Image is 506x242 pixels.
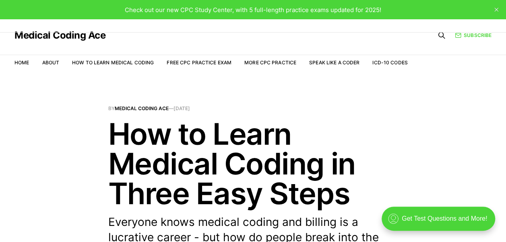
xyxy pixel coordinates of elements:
[490,3,503,16] button: close
[108,119,398,208] h1: How to Learn Medical Coding in Three Easy Steps
[72,59,154,66] a: How to Learn Medical Coding
[14,59,29,66] a: Home
[167,59,231,66] a: Free CPC Practice Exam
[42,59,59,66] a: About
[375,203,506,242] iframe: portal-trigger
[14,31,105,40] a: Medical Coding Ace
[244,59,296,66] a: More CPC Practice
[108,106,398,111] span: By —
[309,59,359,66] a: Speak Like a Coder
[372,59,407,66] a: ICD-10 Codes
[125,6,381,14] span: Check out our new CPC Study Center, with 5 full-length practice exams updated for 2025!
[173,105,190,111] time: [DATE]
[455,31,492,39] a: Subscribe
[115,105,169,111] a: Medical Coding Ace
